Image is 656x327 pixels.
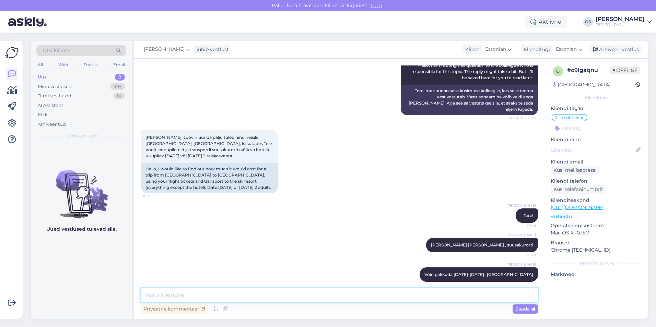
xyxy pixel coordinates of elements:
p: Klienditeekond [551,197,642,204]
div: [GEOGRAPHIC_DATA] [553,81,610,88]
p: Brauser [551,239,642,246]
span: 10:21 [143,194,168,199]
div: [PERSON_NAME] [551,261,642,267]
div: 14 [113,93,125,99]
span: o [556,69,560,74]
div: juhib vestlust [194,46,229,53]
div: All [36,60,44,69]
a: [URL][DOMAIN_NAME] [551,204,605,210]
span: [PERSON_NAME] [506,203,536,208]
div: Minu vestlused [38,83,72,90]
a: [PERSON_NAME]TEZ TOUR OÜ [596,16,652,27]
div: 0 [115,74,125,81]
p: Operatsioonisüsteem [551,222,642,229]
p: Märkmed [551,271,642,278]
p: Mac OS X 10.15.7 [551,229,642,237]
div: Kliendi info [551,95,642,101]
span: [PERSON_NAME] [144,46,185,53]
p: Kliendi tag'id [551,105,642,112]
span: Offline [610,66,640,74]
div: Klient [462,46,479,53]
div: AI Assistent [38,102,63,109]
div: Aktiivne [525,16,567,28]
span: 10:49 [510,223,536,228]
span: Uued vestlused [66,133,97,139]
div: [PERSON_NAME] [596,16,644,22]
span: [PERSON_NAME] [506,262,536,267]
div: Küsi telefoninumbrit [551,185,606,194]
div: Tere, ma suunan selle küsimuse kolleegile, kes selle teema eest vastutab. Vastuse saamine võib ve... [401,85,538,115]
span: Hello, I am routing this question to the colleague who is responsible for this topic. The reply m... [411,63,534,80]
p: Uued vestlused tulevad siia. [46,226,117,233]
span: Võin pakkuda [DATE]-[DATE]- [GEOGRAPHIC_DATA] [424,272,533,277]
span: Estonian [485,46,506,53]
span: Tere! [524,213,533,218]
div: Arhiveeri vestlus [589,45,642,54]
span: 10:49 [510,253,536,258]
div: Küsi meiliaadressi [551,166,599,175]
span: Sille suhtleb [555,116,579,120]
span: [PERSON_NAME] [PERSON_NAME] , suusakurorti [431,242,533,247]
div: Web [57,60,69,69]
input: Lisa tag [551,123,642,133]
span: Luba [368,2,384,9]
p: Kliendi nimi [551,136,642,143]
div: # o9lgaqnu [567,66,610,74]
span: [PERSON_NAME], soovin uurida palju tuleb hind, reisile [GEOGRAPHIC_DATA]-[GEOGRAPHIC_DATA], kasut... [145,135,273,158]
div: 99+ [110,83,125,90]
div: OS [583,17,593,27]
p: Vaata edasi ... [551,213,642,219]
p: Chrome [TECHNICAL_ID] [551,246,642,254]
img: Askly Logo [5,46,19,59]
span: Saada [515,306,535,312]
div: Socials [82,60,99,69]
div: Privaatne kommentaar [141,304,208,314]
div: TEZ TOUR OÜ [596,22,644,27]
div: Klienditugi [521,46,550,53]
div: Kõik [38,111,48,118]
p: Kliendi email [551,158,642,166]
div: Tiimi vestlused [38,93,71,99]
div: Uus [38,74,47,81]
div: Hello, I would like to find out how much it would cost for a trip from [GEOGRAPHIC_DATA] to [GEOG... [141,163,278,193]
img: No chats [31,158,132,219]
input: Lisa nimi [551,146,634,154]
span: Nähtud ✓ 10:21 [510,116,536,121]
span: Estonian [556,46,577,53]
div: Email [112,60,126,69]
span: Otsi kliente [43,47,70,54]
div: Arhiveeritud [38,121,66,128]
p: Kliendi telefon [551,178,642,185]
span: [PERSON_NAME] [506,232,536,238]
